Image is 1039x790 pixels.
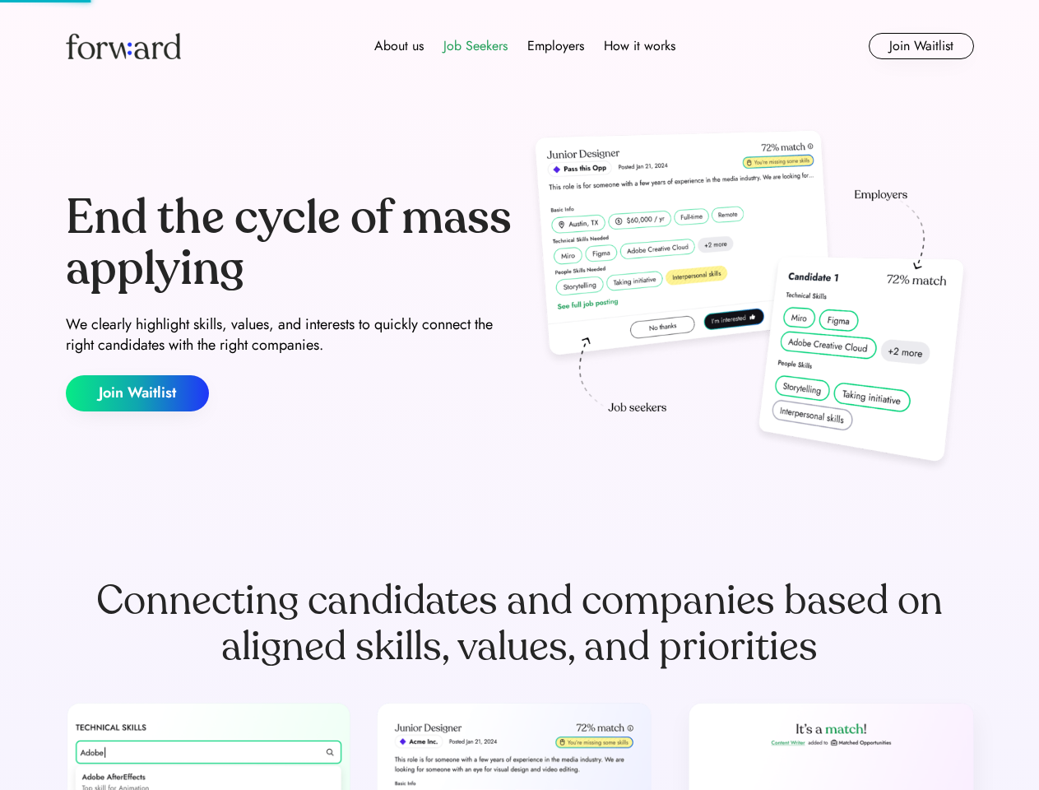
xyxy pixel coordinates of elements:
[869,33,974,59] button: Join Waitlist
[66,193,513,294] div: End the cycle of mass applying
[66,375,209,411] button: Join Waitlist
[66,33,181,59] img: Forward logo
[66,578,974,670] div: Connecting candidates and companies based on aligned skills, values, and priorities
[443,36,508,56] div: Job Seekers
[66,314,513,355] div: We clearly highlight skills, values, and interests to quickly connect the right candidates with t...
[527,36,584,56] div: Employers
[374,36,424,56] div: About us
[526,125,974,479] img: hero-image.png
[604,36,675,56] div: How it works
